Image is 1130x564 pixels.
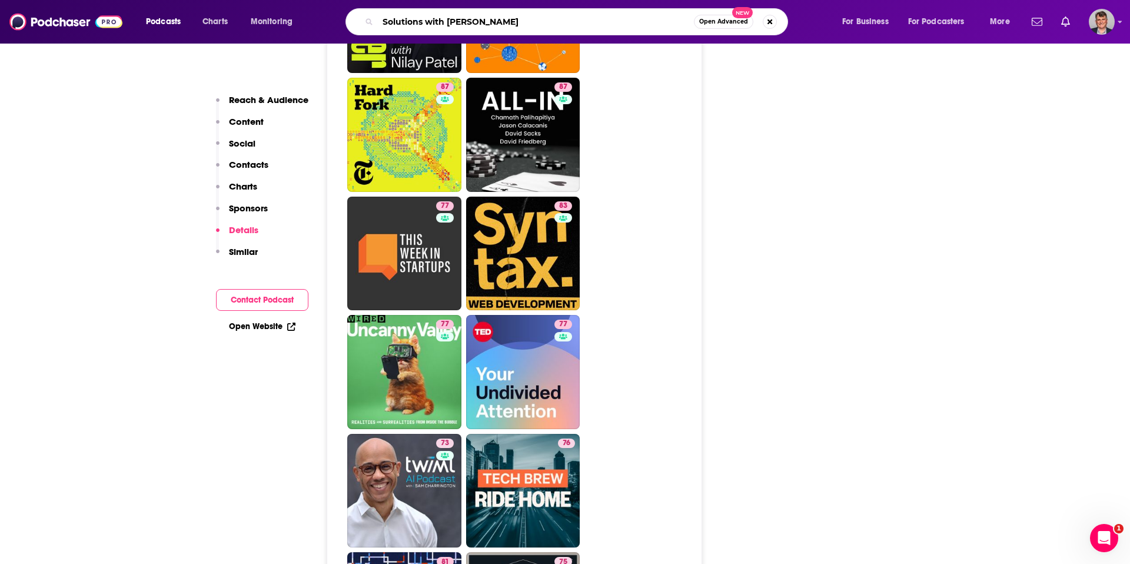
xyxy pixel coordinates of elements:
[436,320,454,329] a: 77
[466,434,580,548] a: 76
[694,15,753,29] button: Open AdvancedNew
[216,94,308,116] button: Reach & Audience
[216,289,308,311] button: Contact Podcast
[9,11,122,33] img: Podchaser - Follow, Share and Rate Podcasts
[216,181,257,203] button: Charts
[990,14,1010,30] span: More
[842,14,889,30] span: For Business
[436,439,454,448] a: 73
[229,321,295,331] a: Open Website
[229,159,268,170] p: Contacts
[466,315,580,429] a: 77
[229,94,308,105] p: Reach & Audience
[1089,9,1115,35] img: User Profile
[1056,12,1075,32] a: Show notifications dropdown
[441,200,449,212] span: 77
[146,14,181,30] span: Podcasts
[216,246,258,268] button: Similar
[441,319,449,330] span: 77
[441,81,449,93] span: 87
[357,8,799,35] div: Search podcasts, credits, & more...
[699,19,748,25] span: Open Advanced
[834,12,903,31] button: open menu
[732,7,753,18] span: New
[441,437,449,449] span: 73
[908,14,965,30] span: For Podcasters
[554,320,572,329] a: 77
[347,78,461,192] a: 87
[378,12,694,31] input: Search podcasts, credits, & more...
[229,224,258,235] p: Details
[251,14,293,30] span: Monitoring
[900,12,982,31] button: open menu
[229,116,264,127] p: Content
[216,203,268,224] button: Sponsors
[554,82,572,92] a: 87
[195,12,235,31] a: Charts
[229,246,258,257] p: Similar
[1090,524,1118,552] iframe: Intercom live chat
[1027,12,1047,32] a: Show notifications dropdown
[466,78,580,192] a: 87
[563,437,570,449] span: 76
[559,200,567,212] span: 83
[558,439,575,448] a: 76
[229,138,255,149] p: Social
[436,82,454,92] a: 87
[982,12,1025,31] button: open menu
[216,138,255,160] button: Social
[436,201,454,211] a: 77
[466,197,580,311] a: 83
[229,181,257,192] p: Charts
[347,315,461,429] a: 77
[242,12,308,31] button: open menu
[229,203,268,214] p: Sponsors
[559,81,567,93] span: 87
[347,434,461,548] a: 73
[1114,524,1124,533] span: 1
[554,201,572,211] a: 83
[216,116,264,138] button: Content
[347,197,461,311] a: 77
[1089,9,1115,35] span: Logged in as AndyShane
[216,159,268,181] button: Contacts
[202,14,228,30] span: Charts
[1089,9,1115,35] button: Show profile menu
[559,319,567,330] span: 77
[216,224,258,246] button: Details
[138,12,196,31] button: open menu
